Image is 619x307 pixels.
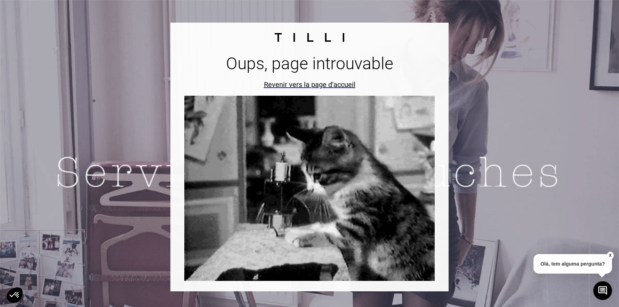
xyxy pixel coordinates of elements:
img: svg+xml;base64,PHN2ZyBpZD0iQ2FscXVlXzEiIGRhdGEtbmFtZT0iQ2FscXVlIDEiIHhtbG5zPSJodHRwOi8vd3d3LnczLm... [275,33,344,42]
div: Revenir vers la page d’accueil [191,80,428,89]
button: X [607,252,614,259]
h1: Oups, page introuvable [184,54,435,73]
img: cat sewing [184,96,435,281]
a: Revenir vers la page d’accueil [184,80,435,89]
p: Olá, tem alguma pergunta? [533,254,612,274]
